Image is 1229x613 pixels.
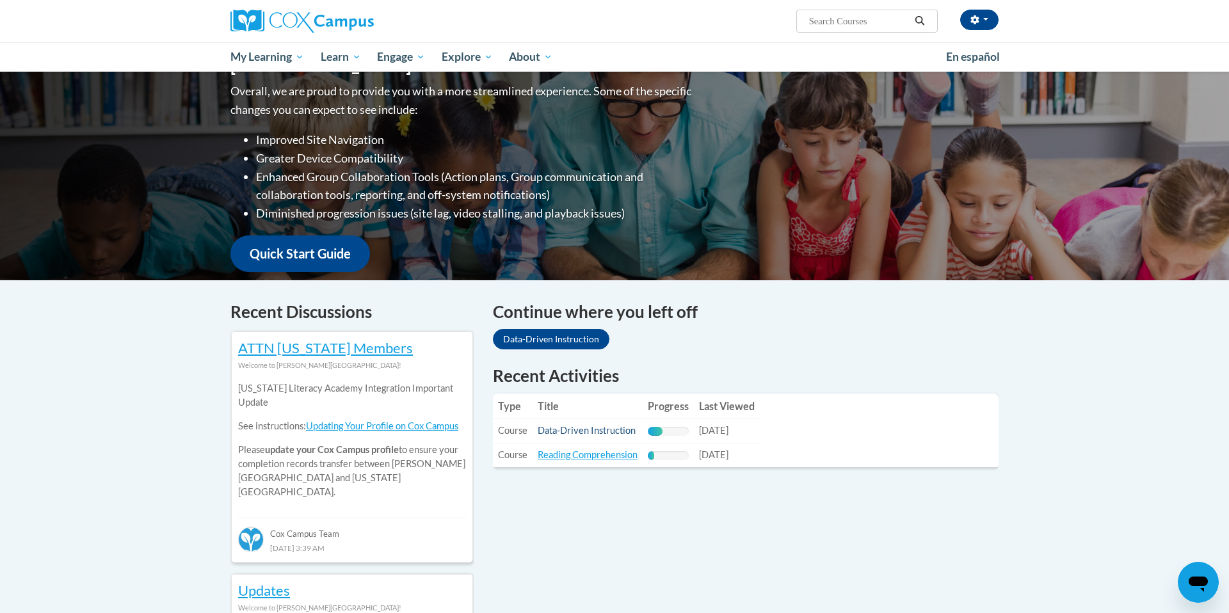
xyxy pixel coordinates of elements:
[938,44,1008,70] a: En español
[211,42,1018,72] div: Main menu
[493,299,999,324] h4: Continue where you left off
[256,204,695,223] li: Diminished progression issues (site lag, video stalling, and playback issues)
[230,235,370,272] a: Quick Start Guide
[694,394,760,419] th: Last Viewed
[306,420,458,431] a: Updating Your Profile on Cox Campus
[230,10,374,33] img: Cox Campus
[238,527,264,552] img: Cox Campus Team
[222,42,312,72] a: My Learning
[648,451,654,460] div: Progress, %
[643,394,694,419] th: Progress
[256,149,695,168] li: Greater Device Compatibility
[312,42,369,72] a: Learn
[699,449,728,460] span: [DATE]
[238,381,466,410] p: [US_STATE] Literacy Academy Integration Important Update
[538,449,638,460] a: Reading Comprehension
[493,394,533,419] th: Type
[533,394,643,419] th: Title
[1178,562,1219,603] iframe: Button to launch messaging window
[946,50,1000,63] span: En español
[238,582,290,599] a: Updates
[808,13,910,29] input: Search Courses
[960,10,999,30] button: Account Settings
[256,168,695,205] li: Enhanced Group Collaboration Tools (Action plans, Group communication and collaboration tools, re...
[238,419,466,433] p: See instructions:
[238,518,466,541] div: Cox Campus Team
[230,82,695,119] p: Overall, we are proud to provide you with a more streamlined experience. Some of the specific cha...
[265,444,399,455] b: update your Cox Campus profile
[501,42,561,72] a: About
[238,541,466,555] div: [DATE] 3:39 AM
[230,10,474,33] a: Cox Campus
[369,42,433,72] a: Engage
[498,425,527,436] span: Course
[238,339,413,356] a: ATTN [US_STATE] Members
[321,49,361,65] span: Learn
[238,372,466,509] div: Please to ensure your completion records transfer between [PERSON_NAME][GEOGRAPHIC_DATA] and [US_...
[256,131,695,149] li: Improved Site Navigation
[538,425,636,436] a: Data-Driven Instruction
[648,427,663,436] div: Progress, %
[433,42,501,72] a: Explore
[238,358,466,372] div: Welcome to [PERSON_NAME][GEOGRAPHIC_DATA]!
[230,49,304,65] span: My Learning
[699,425,728,436] span: [DATE]
[910,13,929,29] button: Search
[377,49,425,65] span: Engage
[498,449,527,460] span: Course
[509,49,552,65] span: About
[493,364,999,387] h1: Recent Activities
[493,329,609,349] a: Data-Driven Instruction
[230,299,474,324] h4: Recent Discussions
[442,49,493,65] span: Explore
